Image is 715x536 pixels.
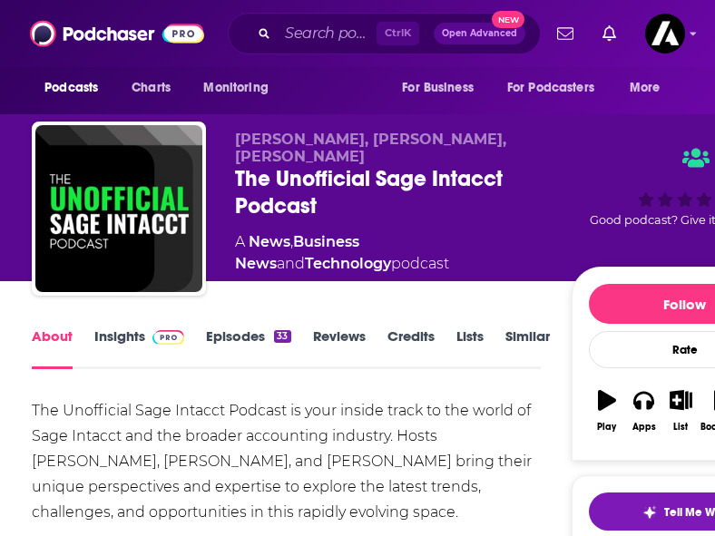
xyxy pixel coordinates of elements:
button: Play [589,378,626,443]
span: Podcasts [44,75,98,101]
button: open menu [495,71,621,105]
img: Podchaser - Follow, Share and Rate Podcasts [30,16,204,51]
span: and [277,255,305,272]
a: Lists [456,327,484,369]
span: Ctrl K [377,22,419,45]
button: Open AdvancedNew [434,23,525,44]
span: , [290,233,293,250]
button: Apps [625,378,662,443]
span: Open Advanced [442,29,517,38]
div: Search podcasts, credits, & more... [228,13,541,54]
a: About [32,327,73,369]
button: open menu [191,71,291,105]
div: Apps [632,422,656,433]
a: Episodes33 [206,327,290,369]
a: InsightsPodchaser Pro [94,327,184,369]
img: The Unofficial Sage Intacct Podcast [35,125,202,292]
img: User Profile [645,14,685,54]
span: For Business [402,75,474,101]
div: A podcast [235,231,571,275]
a: Show notifications dropdown [595,18,623,49]
div: List [673,422,688,433]
a: Similar [505,327,550,369]
div: 33 [274,330,290,343]
a: Technology [305,255,391,272]
button: open menu [32,71,122,105]
img: Podchaser Pro [152,330,184,345]
span: [PERSON_NAME], [PERSON_NAME], [PERSON_NAME] [235,131,506,165]
input: Search podcasts, credits, & more... [278,19,377,48]
button: Show profile menu [645,14,685,54]
span: Monitoring [203,75,268,101]
a: Show notifications dropdown [550,18,581,49]
button: open menu [389,71,496,105]
a: News [249,233,290,250]
span: New [492,11,524,28]
span: Logged in as AxicomUK [645,14,685,54]
span: More [630,75,661,101]
a: Credits [387,327,435,369]
span: Charts [132,75,171,101]
a: Charts [120,71,181,105]
button: open menu [617,71,683,105]
img: tell me why sparkle [642,505,657,520]
a: Reviews [313,327,366,369]
span: For Podcasters [507,75,594,101]
div: Play [597,422,616,433]
a: Business News [235,233,359,272]
button: List [662,378,700,443]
